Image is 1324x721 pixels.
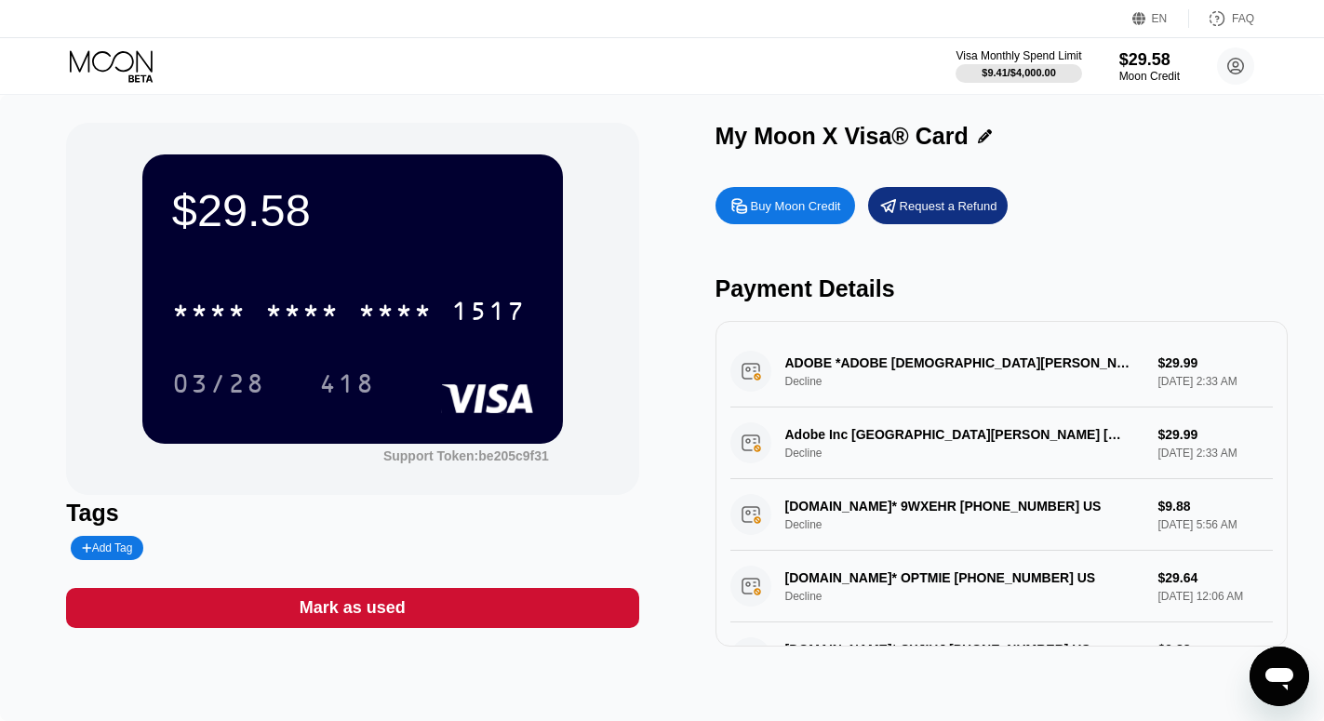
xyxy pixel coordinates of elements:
div: 418 [319,371,375,401]
div: Moon Credit [1119,70,1180,83]
div: EN [1152,12,1168,25]
div: Support Token: be205c9f31 [383,448,549,463]
div: My Moon X Visa® Card [715,123,969,150]
div: 03/28 [158,360,279,407]
div: EN [1132,9,1189,28]
div: FAQ [1232,12,1254,25]
div: $29.58Moon Credit [1119,50,1180,83]
div: Add Tag [82,541,132,554]
div: Visa Monthly Spend Limit$9.41/$4,000.00 [956,49,1081,83]
div: FAQ [1189,9,1254,28]
div: Payment Details [715,275,1288,302]
div: 1517 [451,299,526,328]
div: $29.58 [172,184,533,236]
div: Add Tag [71,536,143,560]
div: Visa Monthly Spend Limit [956,49,1081,62]
div: 418 [305,360,389,407]
div: Buy Moon Credit [715,187,855,224]
div: Mark as used [66,588,638,628]
div: 03/28 [172,371,265,401]
div: $29.58 [1119,50,1180,70]
div: Tags [66,500,638,527]
div: $9.41 / $4,000.00 [982,67,1056,78]
iframe: Button to launch messaging window [1250,647,1309,706]
div: Support Token:be205c9f31 [383,448,549,463]
div: Mark as used [300,597,406,619]
div: Request a Refund [900,198,997,214]
div: Buy Moon Credit [751,198,841,214]
div: Request a Refund [868,187,1008,224]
